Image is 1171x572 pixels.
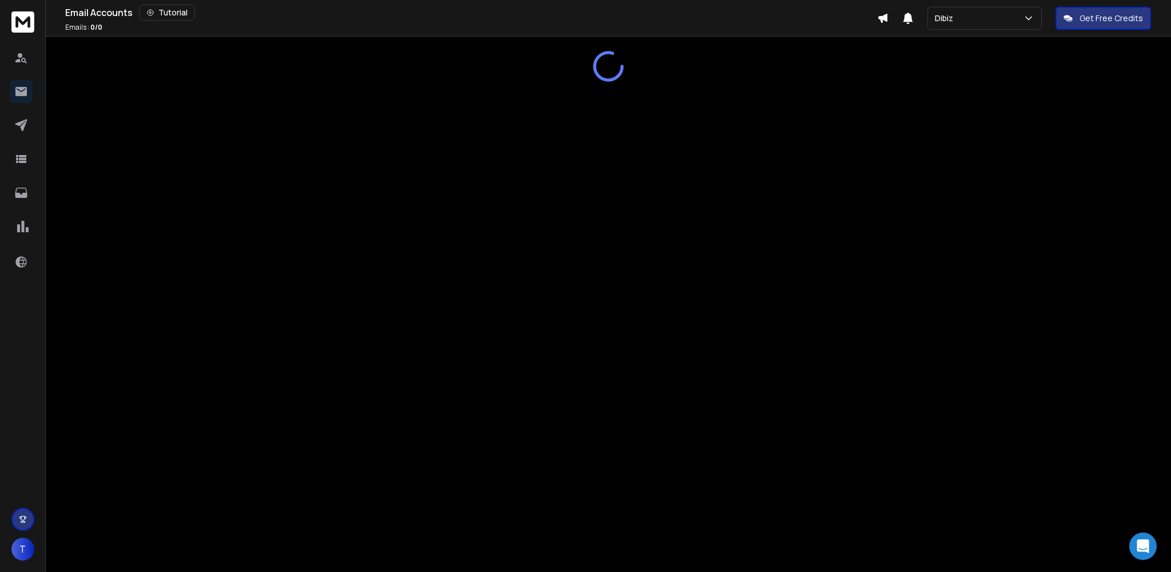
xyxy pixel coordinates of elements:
p: Emails : [65,23,102,32]
button: T [11,538,34,561]
button: Get Free Credits [1056,7,1151,30]
span: 0 / 0 [90,22,102,32]
button: Tutorial [140,5,195,21]
p: Get Free Credits [1080,13,1143,24]
div: Email Accounts [65,5,877,21]
div: Open Intercom Messenger [1129,533,1157,560]
p: Dibiz [935,13,958,24]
